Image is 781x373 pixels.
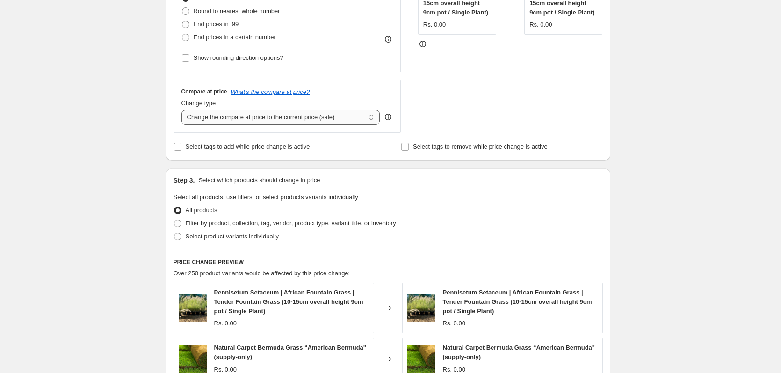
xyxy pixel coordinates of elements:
div: Rs. 0.00 [423,20,446,29]
span: Select all products, use filters, or select products variants individually [174,194,358,201]
span: Show rounding direction options? [194,54,283,61]
img: https_3A_2F_2Fi0.wp.com_2Fwww.greensouq.ae_2Fwp-content_2Fuploads_2F2024_2F11_2Fimg_1148-1-scaled... [407,294,435,322]
span: Natural Carpet Bermuda Grass “American Bermuda" (supply-only) [443,344,595,360]
span: End prices in .99 [194,21,239,28]
span: Filter by product, collection, tag, vendor, product type, variant title, or inventory [186,220,396,227]
span: End prices in a certain number [194,34,276,41]
span: Change type [181,100,216,107]
span: Natural Carpet Bermuda Grass “American Bermuda" (supply-only) [214,344,367,360]
div: Rs. 0.00 [214,319,237,328]
span: Select tags to add while price change is active [186,143,310,150]
button: What's the compare at price? [231,88,310,95]
div: Rs. 0.00 [529,20,552,29]
img: https_3A_2F_2Fi0.wp.com_2Fwww.greensouq.ae_2Fwp-content_2Fuploads_2F2023_2F02_2FBuying-Bermuda-So... [407,345,435,373]
p: Select which products should change in price [198,176,320,185]
h2: Step 3. [174,176,195,185]
span: All products [186,207,217,214]
div: Rs. 0.00 [443,319,465,328]
span: Pennisetum Setaceum | African Fountain Grass | Tender Fountain Grass (10-15cm overall height 9cm ... [214,289,363,315]
h6: PRICE CHANGE PREVIEW [174,258,603,266]
span: Pennisetum Setaceum | African Fountain Grass | Tender Fountain Grass (10-15cm overall height 9cm ... [443,289,592,315]
span: Select tags to remove while price change is active [413,143,548,150]
img: https_3A_2F_2Fi0.wp.com_2Fwww.greensouq.ae_2Fwp-content_2Fuploads_2F2024_2F11_2Fimg_1148-1-scaled... [179,294,207,322]
span: Select product variants individually [186,233,279,240]
div: help [383,112,393,122]
span: Round to nearest whole number [194,7,280,14]
img: https_3A_2F_2Fi0.wp.com_2Fwww.greensouq.ae_2Fwp-content_2Fuploads_2F2023_2F02_2FBuying-Bermuda-So... [179,345,207,373]
span: Over 250 product variants would be affected by this price change: [174,270,350,277]
h3: Compare at price [181,88,227,95]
